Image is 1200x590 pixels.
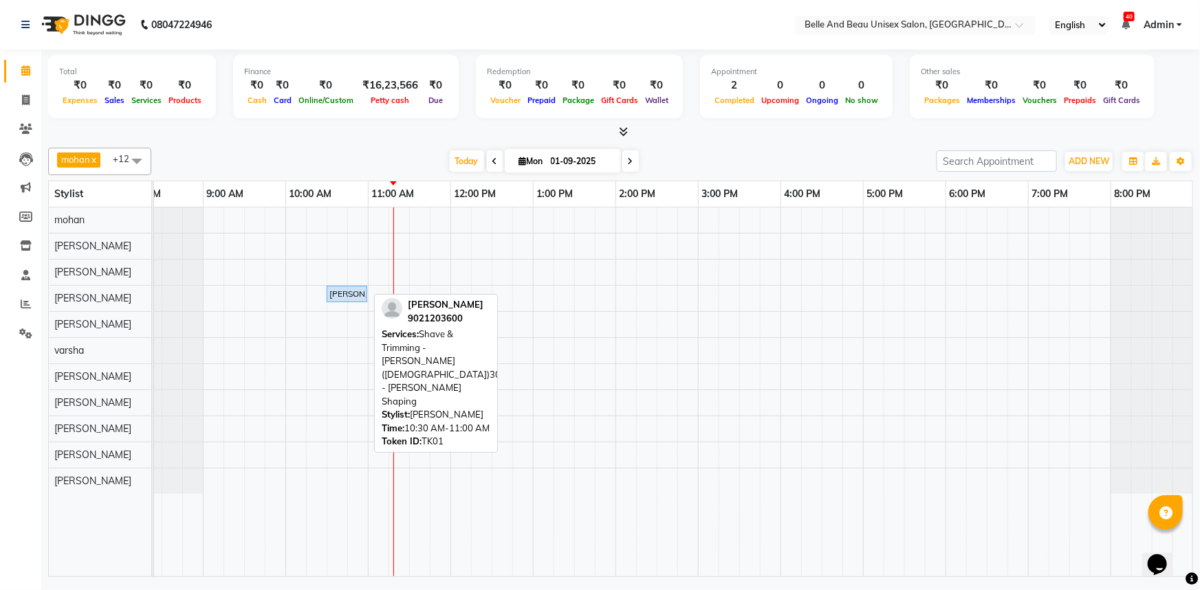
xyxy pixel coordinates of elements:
[642,95,672,105] span: Wallet
[803,95,842,105] span: Ongoing
[450,150,484,172] span: Today
[369,184,418,204] a: 11:00 AM
[946,184,990,204] a: 6:00 PM
[295,78,357,93] div: ₹0
[382,422,490,435] div: 10:30 AM-11:00 AM
[382,422,404,433] span: Time:
[842,95,882,105] span: No show
[128,95,165,105] span: Services
[286,184,336,204] a: 10:00 AM
[699,184,742,204] a: 3:00 PM
[711,95,758,105] span: Completed
[921,66,1144,78] div: Other sales
[921,95,963,105] span: Packages
[758,95,803,105] span: Upcoming
[54,318,131,330] span: [PERSON_NAME]
[711,78,758,93] div: 2
[937,150,1057,172] input: Search Appointment
[547,151,615,172] input: 2025-09-01
[616,184,659,204] a: 2:00 PM
[61,154,90,165] span: mohan
[165,95,205,105] span: Products
[54,214,85,226] span: mohan
[963,78,1019,93] div: ₹0
[270,95,295,105] span: Card
[382,409,410,420] span: Stylist:
[1019,95,1060,105] span: Vouchers
[1029,184,1072,204] a: 7:00 PM
[54,370,131,383] span: [PERSON_NAME]
[357,78,424,93] div: ₹16,23,566
[487,78,524,93] div: ₹0
[382,408,490,422] div: [PERSON_NAME]
[54,292,131,304] span: [PERSON_NAME]
[1060,78,1100,93] div: ₹0
[382,435,490,449] div: TK01
[54,344,84,356] span: varsha
[165,78,205,93] div: ₹0
[244,78,270,93] div: ₹0
[244,95,270,105] span: Cash
[408,299,483,310] span: [PERSON_NAME]
[54,475,131,487] span: [PERSON_NAME]
[35,5,129,44] img: logo
[1111,184,1155,204] a: 8:00 PM
[451,184,500,204] a: 12:00 PM
[244,66,448,78] div: Finance
[559,95,598,105] span: Package
[408,312,483,326] div: 9021203600
[534,184,577,204] a: 1:00 PM
[59,78,101,93] div: ₹0
[559,78,598,93] div: ₹0
[90,154,96,165] a: x
[1060,95,1100,105] span: Prepaids
[368,95,413,105] span: Petty cash
[1069,156,1109,166] span: ADD NEW
[642,78,672,93] div: ₹0
[54,188,83,200] span: Stylist
[1122,19,1130,31] a: 40
[487,66,672,78] div: Redemption
[113,153,140,164] span: +12
[425,95,446,105] span: Due
[1142,535,1186,576] iframe: chat widget
[101,95,128,105] span: Sales
[781,184,825,204] a: 4:00 PM
[382,298,402,319] img: profile
[487,95,524,105] span: Voucher
[963,95,1019,105] span: Memberships
[1100,78,1144,93] div: ₹0
[1124,12,1135,21] span: 40
[524,95,559,105] span: Prepaid
[803,78,842,93] div: 0
[598,78,642,93] div: ₹0
[101,78,128,93] div: ₹0
[524,78,559,93] div: ₹0
[382,328,501,407] span: Shave & Trimming - [PERSON_NAME] ([DEMOGRAPHIC_DATA])30 - [PERSON_NAME] Shaping
[758,78,803,93] div: 0
[921,78,963,93] div: ₹0
[59,95,101,105] span: Expenses
[54,449,131,461] span: [PERSON_NAME]
[151,5,212,44] b: 08047224946
[382,328,419,339] span: Services:
[1100,95,1144,105] span: Gift Cards
[54,240,131,252] span: [PERSON_NAME]
[842,78,882,93] div: 0
[1065,152,1113,171] button: ADD NEW
[270,78,295,93] div: ₹0
[516,156,547,166] span: Mon
[711,66,882,78] div: Appointment
[382,435,422,446] span: Token ID:
[128,78,165,93] div: ₹0
[328,288,366,300] div: [PERSON_NAME], TK01, 10:30 AM-11:00 AM, Shave & Trimming - [PERSON_NAME] ([DEMOGRAPHIC_DATA])30 -...
[204,184,248,204] a: 9:00 AM
[54,266,131,278] span: [PERSON_NAME]
[1019,78,1060,93] div: ₹0
[59,66,205,78] div: Total
[1144,18,1174,32] span: Admin
[598,95,642,105] span: Gift Cards
[54,396,131,409] span: [PERSON_NAME]
[864,184,907,204] a: 5:00 PM
[295,95,357,105] span: Online/Custom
